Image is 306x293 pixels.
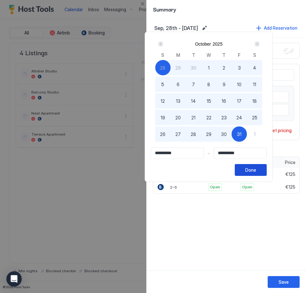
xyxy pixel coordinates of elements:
[222,98,226,104] span: 16
[161,98,165,104] span: 12
[232,126,247,142] button: 31
[213,41,223,47] button: 2025
[206,131,211,138] span: 29
[252,40,261,48] button: Next
[186,126,201,142] button: 28
[171,77,186,92] button: 6
[155,126,171,142] button: 26
[254,131,256,138] span: 1
[195,41,211,47] button: October
[155,110,171,125] button: 19
[161,81,164,88] span: 5
[191,98,196,104] span: 14
[236,114,242,121] span: 24
[186,60,201,75] button: 30
[155,60,171,75] button: 28
[6,271,22,287] div: Open Intercom Messenger
[253,52,256,58] span: S
[223,81,226,88] span: 9
[222,52,226,58] span: T
[176,52,180,58] span: M
[252,114,257,121] span: 25
[237,81,241,88] span: 10
[191,131,196,138] span: 28
[157,40,165,48] button: Prev
[247,126,262,142] button: 1
[201,60,217,75] button: 1
[192,81,195,88] span: 7
[186,110,201,125] button: 21
[208,150,210,156] span: -
[216,126,232,142] button: 30
[176,98,180,104] span: 13
[160,131,165,138] span: 26
[247,77,262,92] button: 11
[237,131,241,138] span: 31
[186,93,201,109] button: 14
[253,81,256,88] span: 11
[171,93,186,109] button: 13
[232,93,247,109] button: 17
[171,126,186,142] button: 27
[201,77,217,92] button: 8
[175,114,181,121] span: 20
[216,93,232,109] button: 16
[237,98,241,104] span: 17
[214,148,266,159] input: Input Field
[232,77,247,92] button: 10
[175,64,181,71] span: 29
[186,77,201,92] button: 7
[201,93,217,109] button: 15
[223,64,225,71] span: 2
[247,60,262,75] button: 4
[201,126,217,142] button: 29
[216,60,232,75] button: 2
[171,60,186,75] button: 29
[252,98,257,104] span: 18
[161,114,165,121] span: 19
[253,64,256,71] span: 4
[207,98,211,104] span: 15
[238,64,241,71] span: 3
[171,110,186,125] button: 20
[232,110,247,125] button: 24
[207,52,211,58] span: W
[201,110,217,125] button: 22
[245,167,256,173] div: Done
[175,131,181,138] span: 27
[208,64,210,71] span: 1
[207,81,210,88] span: 8
[160,64,165,71] span: 28
[155,93,171,109] button: 12
[206,114,211,121] span: 22
[221,114,227,121] span: 23
[232,60,247,75] button: 3
[247,93,262,109] button: 18
[235,164,267,176] button: Done
[192,52,195,58] span: T
[247,110,262,125] button: 25
[191,114,195,121] span: 21
[221,131,227,138] span: 30
[151,148,203,159] input: Input Field
[191,64,196,71] span: 30
[177,81,180,88] span: 6
[238,52,241,58] span: F
[161,52,164,58] span: S
[216,77,232,92] button: 9
[216,110,232,125] button: 23
[155,77,171,92] button: 5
